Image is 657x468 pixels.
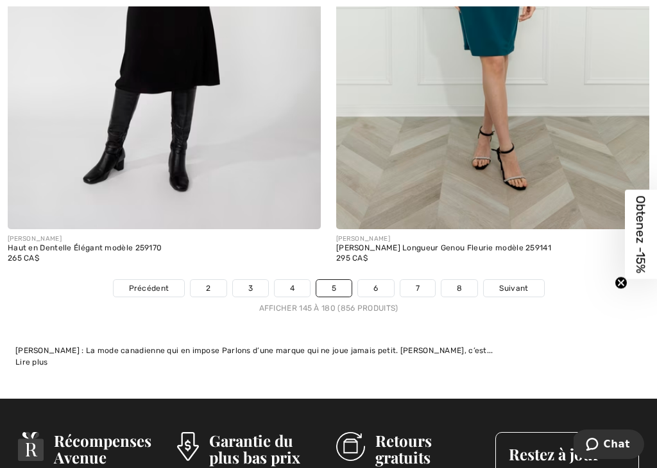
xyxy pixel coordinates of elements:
button: Close teaser [615,276,627,289]
a: 3 [233,280,268,297]
div: [PERSON_NAME] : La mode canadienne qui en impose Parlons d’une marque qui ne joue jamais petit. [... [15,345,642,356]
img: Garantie du plus bas prix [177,432,199,461]
a: 8 [441,280,477,297]
span: Précédent [129,282,169,294]
div: [PERSON_NAME] [8,234,321,244]
div: [PERSON_NAME] [336,234,649,244]
span: 265 CA$ [8,254,39,263]
a: 5 [316,280,352,297]
img: Récompenses Avenue [18,432,44,461]
div: [PERSON_NAME] Longueur Genou Fleurie modèle 259141 [336,244,649,253]
span: Lire plus [15,358,48,367]
img: Retours gratuits [336,432,365,461]
a: 4 [275,280,310,297]
a: Suivant [484,280,543,297]
div: Obtenez -15%Close teaser [625,189,657,279]
h3: Restez à jour [509,446,626,462]
span: Obtenez -15% [634,195,649,273]
span: 295 CA$ [336,254,368,263]
div: Haut en Dentelle Élégant modèle 259170 [8,244,321,253]
span: Suivant [499,282,528,294]
a: 7 [400,280,435,297]
a: Précédent [114,280,185,297]
h3: Retours gratuits [375,432,480,465]
a: 6 [358,280,393,297]
a: 2 [191,280,226,297]
iframe: Ouvre un widget dans lequel vous pouvez chatter avec l’un de nos agents [574,429,644,462]
h3: Récompenses Avenue [54,432,162,465]
h3: Garantie du plus bas prix [209,432,321,465]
